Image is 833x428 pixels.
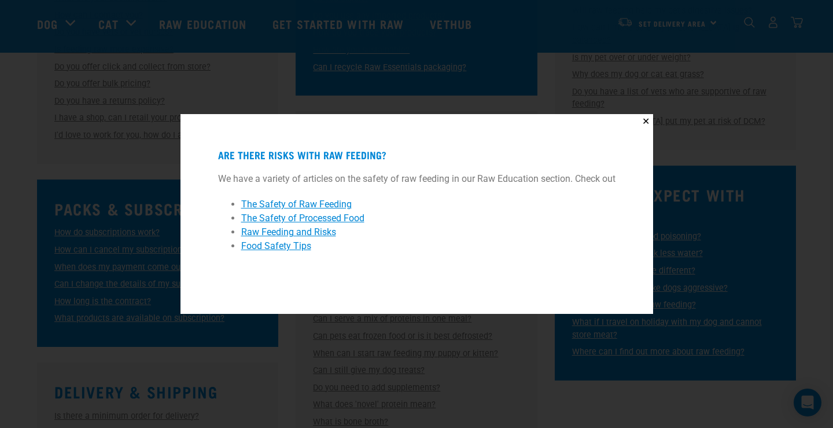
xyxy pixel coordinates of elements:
a: The Safety of Processed Food [241,213,364,224]
p: We have a variety of articles on the safety of raw feeding in our Raw Education section. Check out [218,172,615,186]
h4: Are there risks with raw feeding? [218,149,615,161]
button: Close [639,114,653,129]
a: Raw Feeding and Risks [241,226,336,237]
a: Food Safety Tips [241,240,311,251]
a: The Safety of Raw Feeding [241,199,352,210]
